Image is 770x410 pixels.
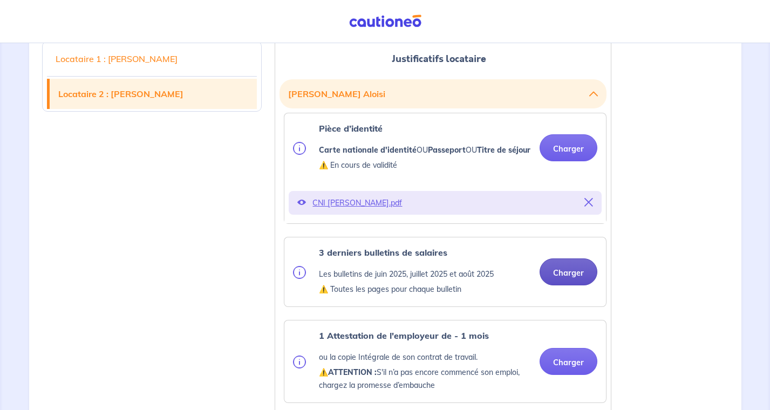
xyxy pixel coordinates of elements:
[319,143,530,156] p: OU OU
[288,84,598,104] button: [PERSON_NAME] Aloisi
[293,356,306,368] img: info.svg
[392,52,486,66] span: Justificatifs locataire
[328,367,377,377] strong: ATTENTION :
[284,320,607,403] div: categoryName: employment-contract, userCategory: lessor
[50,79,257,109] a: Locataire 2 : [PERSON_NAME]
[297,195,306,210] button: Voir
[428,145,466,155] strong: Passeport
[319,330,489,341] strong: 1 Attestation de l'employeur de - 1 mois
[540,134,597,161] button: Charger
[284,237,607,307] div: categoryName: pay-slip, userCategory: lessor
[319,247,447,258] strong: 3 derniers bulletins de salaires
[284,113,607,224] div: categoryName: national-id, userCategory: lessor
[319,351,531,364] p: ou la copie Intégrale de son contrat de travail.
[293,142,306,155] img: info.svg
[345,15,426,28] img: Cautioneo
[312,195,578,210] p: CNI [PERSON_NAME].pdf
[540,348,597,375] button: Charger
[47,44,257,74] a: Locataire 1 : [PERSON_NAME]
[319,366,531,392] p: ⚠️ S'il n’a pas encore commencé son emploi, chargez la promesse d’embauche
[319,123,383,134] strong: Pièce d’identité
[319,268,494,281] p: Les bulletins de juin 2025, juillet 2025 et août 2025
[319,159,530,172] p: ⚠️ En cours de validité
[584,195,593,210] button: Supprimer
[319,145,417,155] strong: Carte nationale d'identité
[319,283,494,296] p: ⚠️ Toutes les pages pour chaque bulletin
[293,266,306,279] img: info.svg
[540,258,597,285] button: Charger
[477,145,530,155] strong: Titre de séjour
